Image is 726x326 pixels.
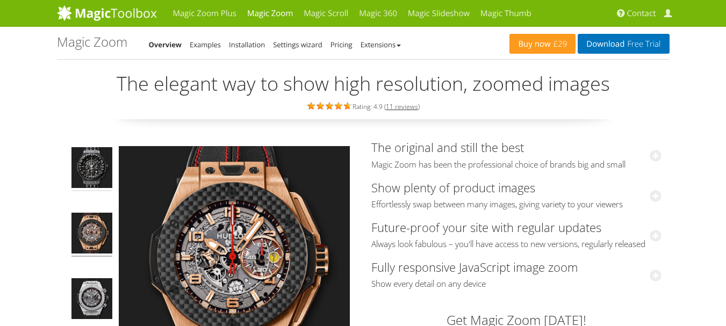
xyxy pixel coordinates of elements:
a: Big Bang Unico Titanium [70,277,113,323]
a: Overview [149,40,182,49]
a: Examples [190,40,221,49]
a: Big Bang Ferrari King Gold Carbon [70,212,113,258]
a: Big Bang Depeche Mode [70,146,113,192]
a: Fully responsive JavaScript image zoomShow every detail on any device [371,259,662,289]
span: £29 [551,40,567,48]
h2: The elegant way to show high resolution, zoomed images [57,73,670,95]
a: Settings wizard [273,40,322,49]
a: Show plenty of product imagesEffortlessly swap between many images, giving variety to your viewers [371,179,662,210]
a: Extensions [361,40,401,49]
a: DownloadFree Trial [578,34,669,54]
span: Show every detail on any device [371,279,662,289]
img: MagicToolbox.com - Image tools for your website [57,5,157,21]
a: 11 reviews [386,102,418,111]
div: Rating: 4.9 ( ) [57,100,670,112]
a: Pricing [330,40,353,49]
span: Free Trial [624,40,660,48]
span: Magic Zoom has been the professional choice of brands big and small [371,160,662,170]
img: Big Bang Ferrari King Gold Carbon [71,213,112,257]
a: Installation [229,40,265,49]
a: Future-proof your site with regular updatesAlways look fabulous – you'll have access to new versi... [371,219,662,250]
span: Contact [627,8,656,19]
span: Always look fabulous – you'll have access to new versions, regularly released [371,239,662,250]
a: The original and still the bestMagic Zoom has been the professional choice of brands big and small [371,139,662,170]
img: Big Bang Unico Titanium - Magic Zoom Demo [71,278,112,322]
h1: Magic Zoom [57,35,127,49]
img: Big Bang Depeche Mode - Magic Zoom Demo [71,147,112,191]
a: Buy now£29 [509,34,576,54]
span: Effortlessly swap between many images, giving variety to your viewers [371,199,662,210]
